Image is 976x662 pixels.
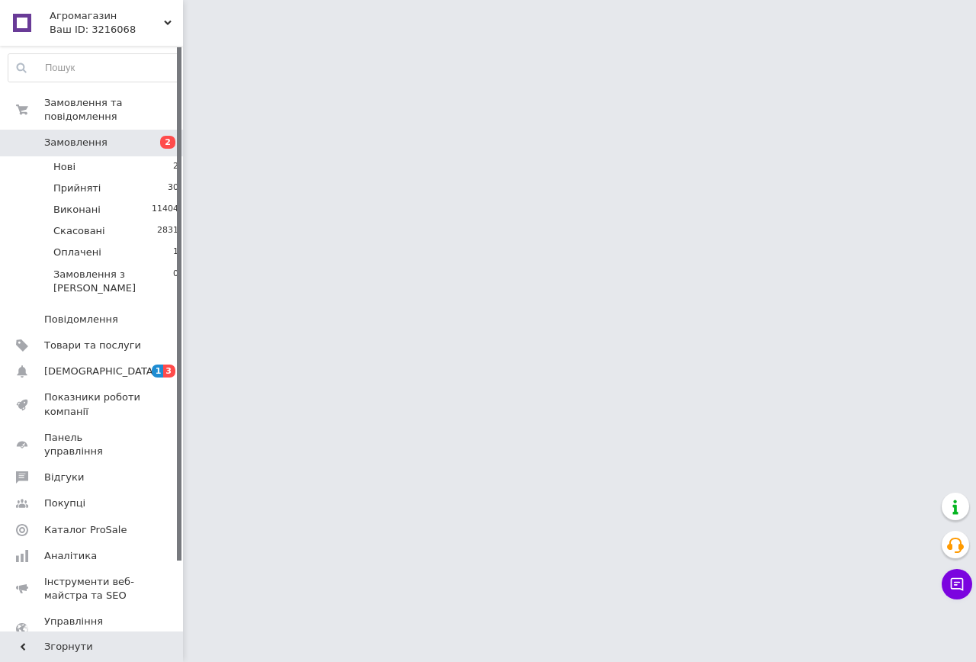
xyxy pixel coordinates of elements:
[53,224,105,238] span: Скасовані
[44,96,183,124] span: Замовлення та повідомлення
[53,268,173,295] span: Замовлення з [PERSON_NAME]
[160,136,175,149] span: 2
[44,365,157,378] span: [DEMOGRAPHIC_DATA]
[50,9,164,23] span: Агромагазин
[8,54,179,82] input: Пошук
[44,496,85,510] span: Покупці
[152,203,178,217] span: 11404
[53,246,101,259] span: Оплачені
[173,160,178,174] span: 2
[942,569,972,599] button: Чат з покупцем
[53,182,101,195] span: Прийняті
[50,23,183,37] div: Ваш ID: 3216068
[44,339,141,352] span: Товари та послуги
[44,471,84,484] span: Відгуки
[44,431,141,458] span: Панель управління
[44,390,141,418] span: Показники роботи компанії
[53,203,101,217] span: Виконані
[53,160,75,174] span: Нові
[173,246,178,259] span: 1
[44,523,127,537] span: Каталог ProSale
[163,365,175,378] span: 3
[168,182,178,195] span: 30
[44,575,141,603] span: Інструменти веб-майстра та SEO
[44,615,141,642] span: Управління сайтом
[152,365,164,378] span: 1
[173,268,178,295] span: 0
[44,549,97,563] span: Аналітика
[157,224,178,238] span: 2831
[44,136,108,149] span: Замовлення
[44,313,118,326] span: Повідомлення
